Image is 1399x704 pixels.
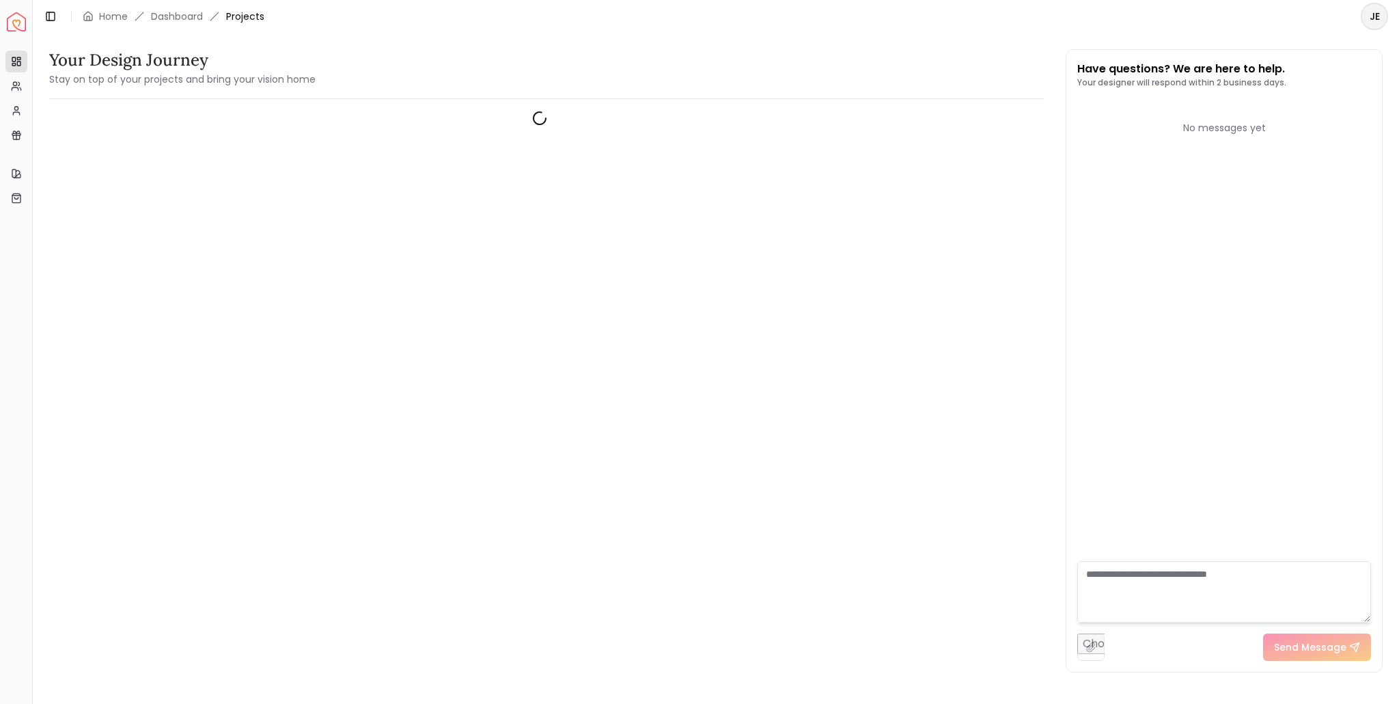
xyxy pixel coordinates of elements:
[99,10,128,23] a: Home
[226,10,264,23] span: Projects
[7,12,26,31] img: Spacejoy Logo
[1077,61,1286,77] p: Have questions? We are here to help.
[49,49,316,71] h3: Your Design Journey
[1362,4,1387,29] span: JE
[7,12,26,31] a: Spacejoy
[83,10,264,23] nav: breadcrumb
[49,72,316,86] small: Stay on top of your projects and bring your vision home
[1361,3,1388,30] button: JE
[1077,77,1286,88] p: Your designer will respond within 2 business days.
[1077,121,1371,135] div: No messages yet
[151,10,203,23] a: Dashboard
